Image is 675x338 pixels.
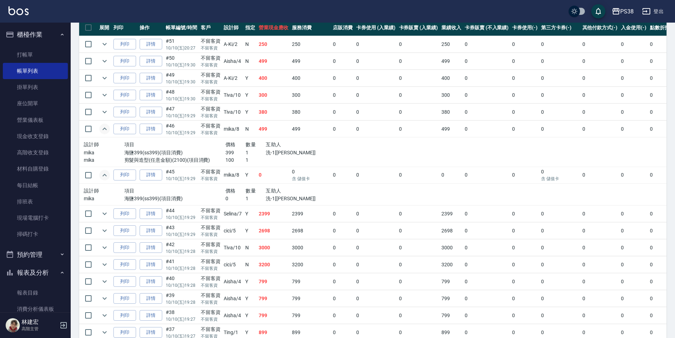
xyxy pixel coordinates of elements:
[246,156,266,164] p: 1
[98,19,112,36] th: 展開
[99,208,110,219] button: expand row
[354,70,397,87] td: 0
[290,256,331,273] td: 3200
[539,70,581,87] td: 0
[510,19,539,36] th: 卡券使用(-)
[397,167,440,183] td: 0
[243,53,257,70] td: N
[164,256,199,273] td: #41
[397,206,440,222] td: 0
[463,87,510,103] td: 0
[84,195,124,202] p: mika
[257,19,290,36] th: 營業現金應收
[257,53,290,70] td: 499
[581,87,620,103] td: 0
[440,53,463,70] td: 499
[397,53,440,70] td: 0
[201,71,221,79] div: 不留客資
[164,206,199,222] td: #44
[3,63,68,79] a: 帳單列表
[331,19,354,36] th: 店販消費
[243,70,257,87] td: Y
[199,19,222,36] th: 客戶
[164,70,199,87] td: #49
[266,188,281,194] span: 互助人
[257,223,290,239] td: 2698
[113,225,136,236] button: 列印
[99,242,110,253] button: expand row
[581,167,620,183] td: 0
[99,327,110,338] button: expand row
[201,168,221,176] div: 不留客資
[201,122,221,130] div: 不留客資
[124,188,135,194] span: 項目
[222,239,243,256] td: Tiva /10
[113,293,136,304] button: 列印
[3,245,68,264] button: 預約管理
[222,19,243,36] th: 設計師
[3,47,68,63] a: 打帳單
[201,37,221,45] div: 不留客資
[257,70,290,87] td: 400
[3,144,68,161] a: 高階收支登錄
[124,142,135,147] span: 項目
[354,87,397,103] td: 0
[290,70,331,87] td: 400
[201,207,221,214] div: 不留客資
[619,223,648,239] td: 0
[290,121,331,137] td: 499
[201,45,221,51] p: 不留客資
[463,70,510,87] td: 0
[246,195,266,202] p: 1
[290,206,331,222] td: 2399
[99,124,110,134] button: expand row
[22,326,58,332] p: 高階主管
[246,188,256,194] span: 數量
[113,310,136,321] button: 列印
[331,87,354,103] td: 0
[581,104,620,120] td: 0
[397,70,440,87] td: 0
[243,167,257,183] td: Y
[201,113,221,119] p: 不留客資
[164,167,199,183] td: #45
[3,226,68,242] a: 掃碼打卡
[222,223,243,239] td: cici /5
[463,167,510,183] td: 0
[243,87,257,103] td: Y
[243,239,257,256] td: N
[619,206,648,222] td: 0
[113,90,136,101] button: 列印
[3,301,68,317] a: 消費分析儀表板
[140,90,162,101] a: 詳情
[113,107,136,118] button: 列印
[166,176,197,182] p: 10/10 (五) 19:29
[619,19,648,36] th: 入金使用(-)
[164,19,199,36] th: 帳單編號/時間
[166,248,197,255] p: 10/10 (五) 19:28
[440,104,463,120] td: 380
[463,53,510,70] td: 0
[463,19,510,36] th: 卡券販賣 (不入業績)
[3,194,68,210] a: 排班表
[510,223,539,239] td: 0
[581,19,620,36] th: 其他付款方式(-)
[354,104,397,120] td: 0
[539,206,581,222] td: 0
[246,149,266,156] p: 1
[463,104,510,120] td: 0
[140,310,162,321] a: 詳情
[619,70,648,87] td: 0
[510,121,539,137] td: 0
[225,188,236,194] span: 價格
[201,54,221,62] div: 不留客資
[620,7,634,16] div: PS38
[99,293,110,304] button: expand row
[257,36,290,53] td: 250
[440,167,463,183] td: 0
[166,214,197,221] p: 10/10 (五) 19:29
[354,223,397,239] td: 0
[222,167,243,183] td: mika /8
[331,53,354,70] td: 0
[201,241,221,248] div: 不留客資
